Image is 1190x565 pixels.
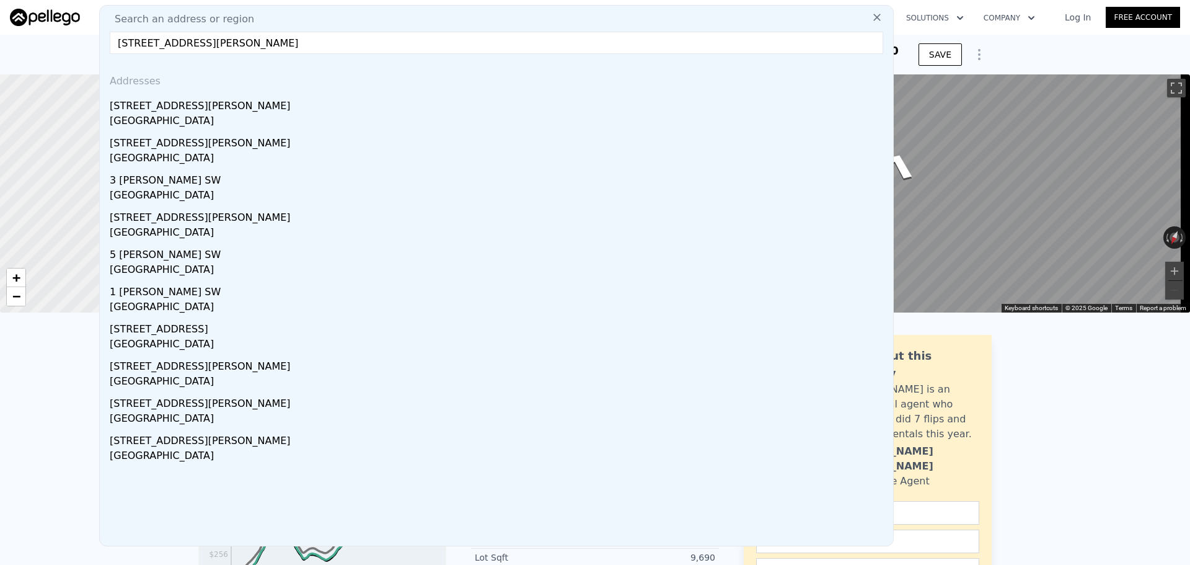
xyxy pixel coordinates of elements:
[110,188,888,205] div: [GEOGRAPHIC_DATA]
[110,300,888,317] div: [GEOGRAPHIC_DATA]
[105,64,888,94] div: Addresses
[110,131,888,151] div: [STREET_ADDRESS][PERSON_NAME]
[110,411,888,429] div: [GEOGRAPHIC_DATA]
[110,374,888,391] div: [GEOGRAPHIC_DATA]
[919,43,962,66] button: SAVE
[110,317,888,337] div: [STREET_ADDRESS]
[974,7,1045,29] button: Company
[110,205,888,225] div: [STREET_ADDRESS][PERSON_NAME]
[110,391,888,411] div: [STREET_ADDRESS][PERSON_NAME]
[110,354,888,374] div: [STREET_ADDRESS][PERSON_NAME]
[841,347,979,382] div: Ask about this property
[595,551,715,564] div: 9,690
[1005,304,1058,313] button: Keyboard shortcuts
[110,337,888,354] div: [GEOGRAPHIC_DATA]
[7,269,25,287] a: Zoom in
[1179,226,1186,249] button: Rotate clockwise
[10,9,80,26] img: Pellego
[110,429,888,448] div: [STREET_ADDRESS][PERSON_NAME]
[841,444,979,474] div: [PERSON_NAME] [PERSON_NAME]
[475,551,595,564] div: Lot Sqft
[896,7,974,29] button: Solutions
[110,32,883,54] input: Enter an address, city, region, neighborhood or zip code
[12,270,20,285] span: +
[110,94,888,113] div: [STREET_ADDRESS][PERSON_NAME]
[110,280,888,300] div: 1 [PERSON_NAME] SW
[110,242,888,262] div: 5 [PERSON_NAME] SW
[1167,79,1186,97] button: Toggle fullscreen view
[110,225,888,242] div: [GEOGRAPHIC_DATA]
[7,287,25,306] a: Zoom out
[209,550,228,559] tspan: $256
[105,12,254,27] span: Search an address or region
[110,168,888,188] div: 3 [PERSON_NAME] SW
[110,448,888,466] div: [GEOGRAPHIC_DATA]
[110,262,888,280] div: [GEOGRAPHIC_DATA]
[110,151,888,168] div: [GEOGRAPHIC_DATA]
[1065,305,1108,311] span: © 2025 Google
[1140,305,1186,311] a: Report a problem
[1165,281,1184,300] button: Zoom out
[1165,262,1184,280] button: Zoom in
[110,113,888,131] div: [GEOGRAPHIC_DATA]
[1166,226,1184,250] button: Reset the view
[1050,11,1106,24] a: Log In
[967,42,992,67] button: Show Options
[1115,305,1132,311] a: Terms (opens in new tab)
[12,288,20,304] span: −
[1106,7,1180,28] a: Free Account
[841,382,979,442] div: [PERSON_NAME] is an active local agent who personally did 7 flips and bought 3 rentals this year.
[1163,226,1170,249] button: Rotate counterclockwise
